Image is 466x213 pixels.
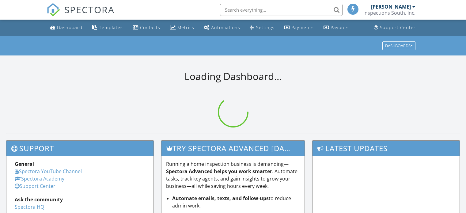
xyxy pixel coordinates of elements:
a: Support Center [371,22,418,33]
div: Payments [291,25,314,30]
a: Settings [248,22,277,33]
a: Contacts [130,22,163,33]
a: Spectora HQ [15,203,44,210]
a: SPECTORA [47,8,115,21]
div: Metrics [177,25,194,30]
h3: Try spectora advanced [DATE] [161,141,305,156]
a: Automations (Basic) [202,22,243,33]
div: Dashboards [385,44,413,48]
div: Contacts [140,25,160,30]
a: Support Center [15,183,55,189]
strong: Automate emails, texts, and follow-ups [172,195,269,202]
button: Dashboards [382,41,415,50]
strong: General [15,161,34,167]
span: SPECTORA [64,3,115,16]
div: Settings [256,25,275,30]
a: Payouts [321,22,351,33]
h3: Latest Updates [313,141,460,156]
h3: Support [6,141,153,156]
a: Spectora YouTube Channel [15,168,82,175]
div: Ask the community [15,196,145,203]
p: Running a home inspection business is demanding— . Automate tasks, track key agents, and gain ins... [166,160,300,190]
div: [PERSON_NAME] [371,4,411,10]
input: Search everything... [220,4,343,16]
strong: Spectora Advanced helps you work smarter [166,168,272,175]
a: Metrics [168,22,197,33]
div: Templates [99,25,123,30]
div: Inspections South, Inc. [363,10,415,16]
img: The Best Home Inspection Software - Spectora [47,3,60,17]
a: Dashboard [48,22,85,33]
a: Spectora Academy [15,175,64,182]
div: Support Center [380,25,416,30]
div: Automations [211,25,240,30]
div: Dashboard [57,25,82,30]
div: Payouts [331,25,349,30]
li: to reduce admin work. [172,195,300,209]
a: Payments [282,22,316,33]
a: Templates [90,22,125,33]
